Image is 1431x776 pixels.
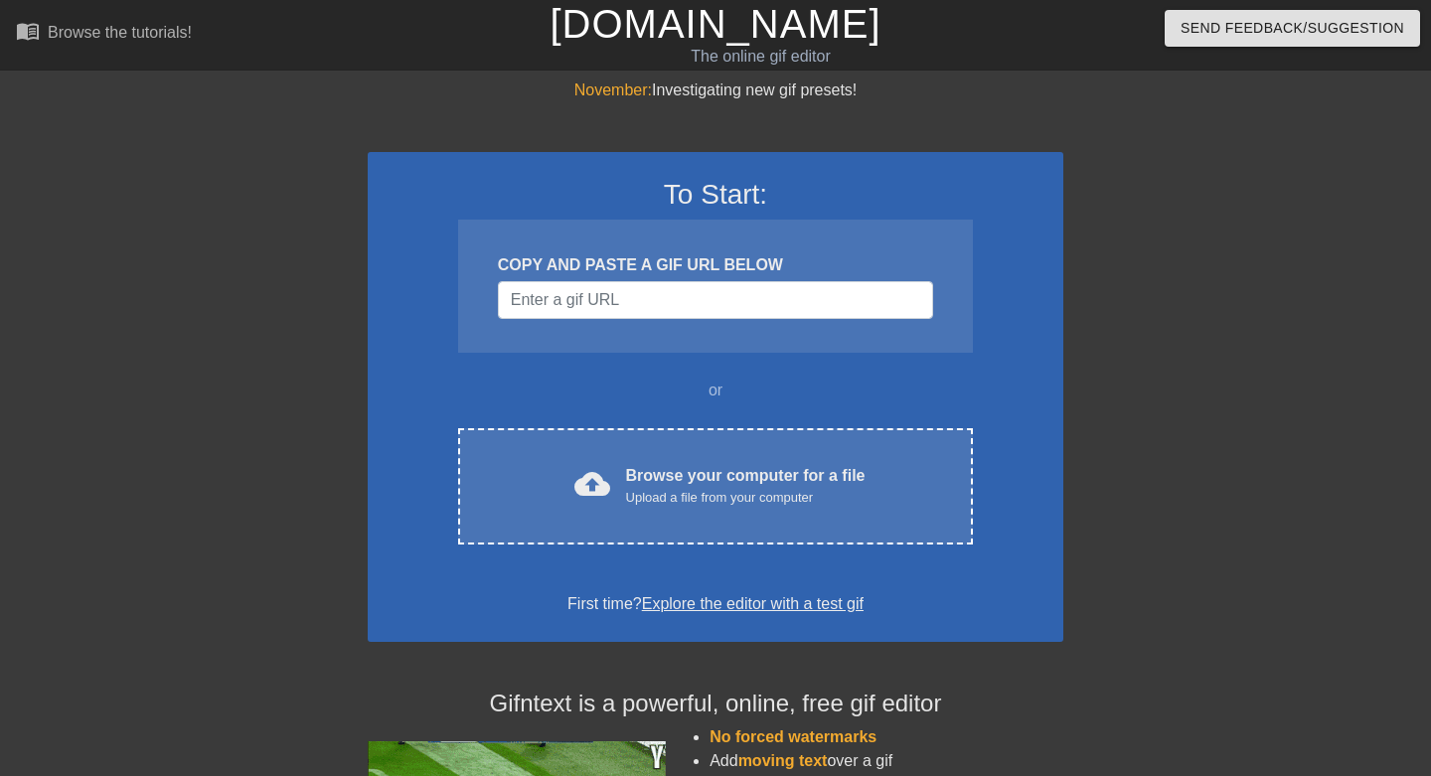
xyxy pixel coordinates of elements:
span: cloud_upload [574,466,610,502]
div: Browse the tutorials! [48,24,192,41]
div: or [419,379,1012,402]
div: The online gif editor [487,45,1034,69]
h4: Gifntext is a powerful, online, free gif editor [368,690,1063,718]
h3: To Start: [394,178,1037,212]
span: No forced watermarks [710,728,876,745]
a: [DOMAIN_NAME] [550,2,880,46]
a: Browse the tutorials! [16,19,192,50]
div: COPY AND PASTE A GIF URL BELOW [498,253,933,277]
div: First time? [394,592,1037,616]
span: Send Feedback/Suggestion [1181,16,1404,41]
button: Send Feedback/Suggestion [1165,10,1420,47]
span: November: [574,81,652,98]
div: Investigating new gif presets! [368,78,1063,102]
div: Upload a file from your computer [626,488,866,508]
div: Browse your computer for a file [626,464,866,508]
input: Username [498,281,933,319]
a: Explore the editor with a test gif [642,595,864,612]
span: menu_book [16,19,40,43]
li: Add over a gif [710,749,1063,773]
span: moving text [738,752,828,769]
